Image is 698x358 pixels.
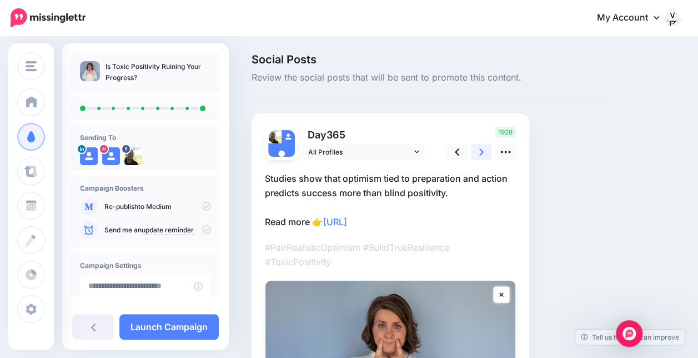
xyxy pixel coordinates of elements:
a: My Account [586,4,681,32]
img: user_default_image.png [282,130,295,143]
img: 243314508_272570814608417_5408815764022789274_n-bsa140858.png [268,130,282,143]
p: Send me an [104,225,211,235]
a: Tell us how we can improve [575,330,685,345]
a: [URL] [323,216,347,227]
span: 365 [327,129,345,141]
h4: Campaign Settings [80,261,211,270]
span: Review the social posts that will be sent to promote this content. [252,71,607,85]
img: 243314508_272570814608417_5408815764022789274_n-bsa140858.png [124,147,142,165]
span: 1928 [495,127,516,138]
span: Social Posts [252,54,607,65]
img: user_default_image.png [268,143,295,170]
img: user_default_image.png [102,147,120,165]
h4: Campaign Boosters [80,184,211,192]
a: Re-publish [104,202,138,211]
h4: Sending To [80,133,211,142]
img: f3cd2f31a052157884df7c4237a778ae_thumb.jpg [80,61,100,81]
span: All Profiles [308,146,411,158]
a: update reminder [142,226,194,235]
img: user_default_image.png [80,147,98,165]
p: to Medium [104,202,211,212]
p: Is Toxic Positivity Ruining Your Progress? [106,61,211,83]
p: #PairRealisticOptimism #BuildTrueResilience #ToxicPositivity [265,240,516,269]
div: Open Intercom Messenger [616,320,642,347]
a: All Profiles [303,144,425,160]
p: Day [303,127,426,143]
img: menu.png [26,61,37,71]
img: Missinglettr [11,8,86,27]
p: Studies show that optimism tied to preparation and action predicts success more than blind positi... [265,171,516,229]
